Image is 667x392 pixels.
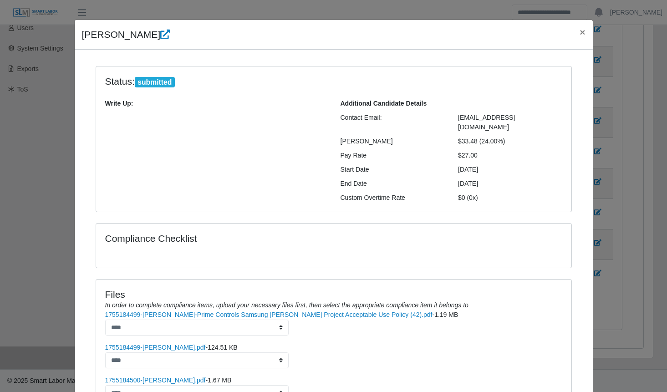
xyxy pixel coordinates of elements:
div: Pay Rate [334,151,452,160]
h4: [PERSON_NAME] [82,27,170,42]
div: [DATE] [451,165,569,174]
span: 1.19 MB [434,311,458,318]
div: Custom Overtime Rate [334,193,452,203]
b: Additional Candidate Details [341,100,427,107]
div: $27.00 [451,151,569,160]
span: $0 (0x) [458,194,478,201]
span: [DATE] [458,180,478,187]
li: - [105,343,562,368]
span: 124.51 KB [208,344,237,351]
b: Write Up: [105,100,133,107]
a: 1755184499-[PERSON_NAME].pdf [105,344,206,351]
button: Close [572,20,592,44]
div: Start Date [334,165,452,174]
a: 1755184499-[PERSON_NAME]-Prime Controls Samsung [PERSON_NAME] Project Acceptable Use Policy (42).pdf [105,311,433,318]
span: × [580,27,585,37]
h4: Status: [105,76,445,88]
h4: Compliance Checklist [105,233,405,244]
div: [PERSON_NAME] [334,137,452,146]
span: [EMAIL_ADDRESS][DOMAIN_NAME] [458,114,515,131]
h4: Files [105,289,562,300]
span: submitted [135,77,175,88]
div: Contact Email: [334,113,452,132]
i: In order to complete compliance items, upload your necessary files first, then select the appropr... [105,301,468,309]
div: $33.48 (24.00%) [451,137,569,146]
li: - [105,310,562,336]
div: End Date [334,179,452,188]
